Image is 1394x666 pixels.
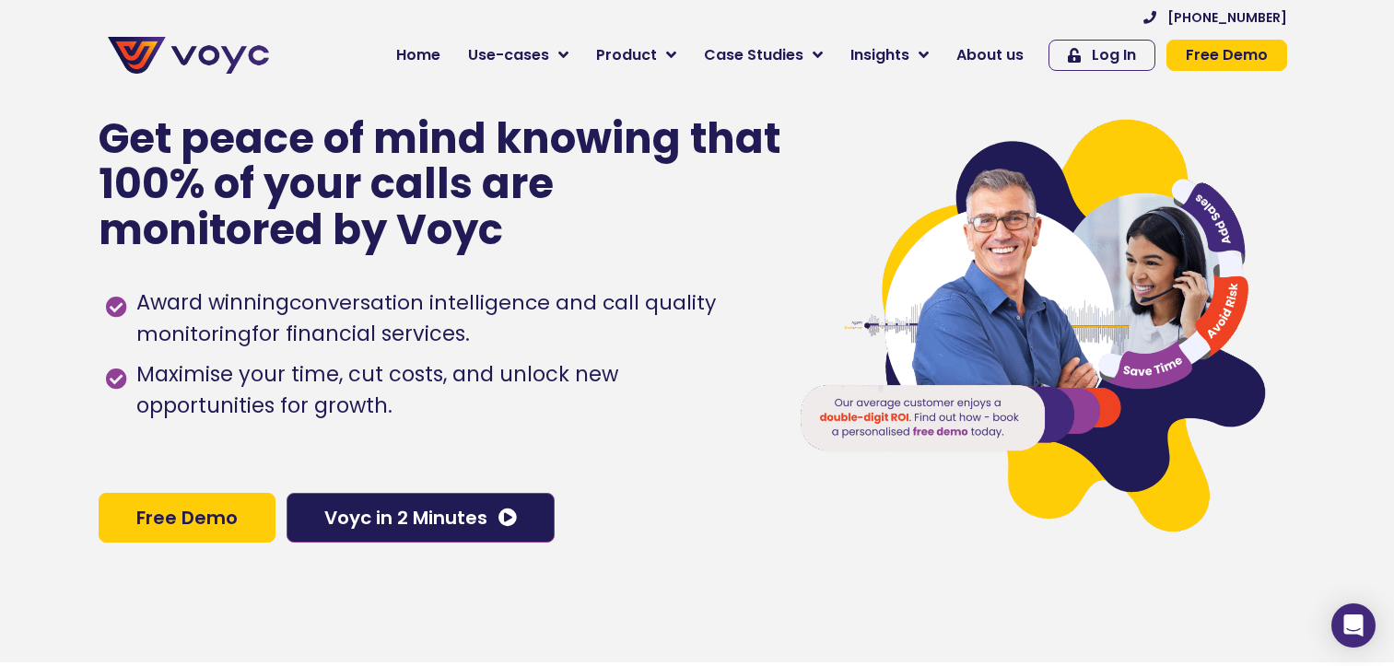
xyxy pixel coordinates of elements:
[468,44,549,66] span: Use-cases
[1166,40,1287,71] a: Free Demo
[1331,603,1376,648] div: Open Intercom Messenger
[454,37,582,74] a: Use-cases
[1186,48,1268,63] span: Free Demo
[1092,48,1136,63] span: Log In
[396,44,440,66] span: Home
[136,288,716,348] h1: conversation intelligence and call quality monitoring
[108,37,269,74] img: voyc-full-logo
[382,37,454,74] a: Home
[1167,11,1287,24] span: [PHONE_NUMBER]
[324,508,487,527] span: Voyc in 2 Minutes
[136,508,238,527] span: Free Demo
[596,44,657,66] span: Product
[582,37,690,74] a: Product
[956,44,1024,66] span: About us
[99,493,275,543] a: Free Demo
[943,37,1037,74] a: About us
[1048,40,1155,71] a: Log In
[287,493,555,543] a: Voyc in 2 Minutes
[99,116,783,253] p: Get peace of mind knowing that 100% of your calls are monitored by Voyc
[132,359,761,422] span: Maximise your time, cut costs, and unlock new opportunities for growth.
[837,37,943,74] a: Insights
[132,287,761,350] span: Award winning for financial services.
[850,44,909,66] span: Insights
[1143,11,1287,24] a: [PHONE_NUMBER]
[690,37,837,74] a: Case Studies
[704,44,803,66] span: Case Studies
